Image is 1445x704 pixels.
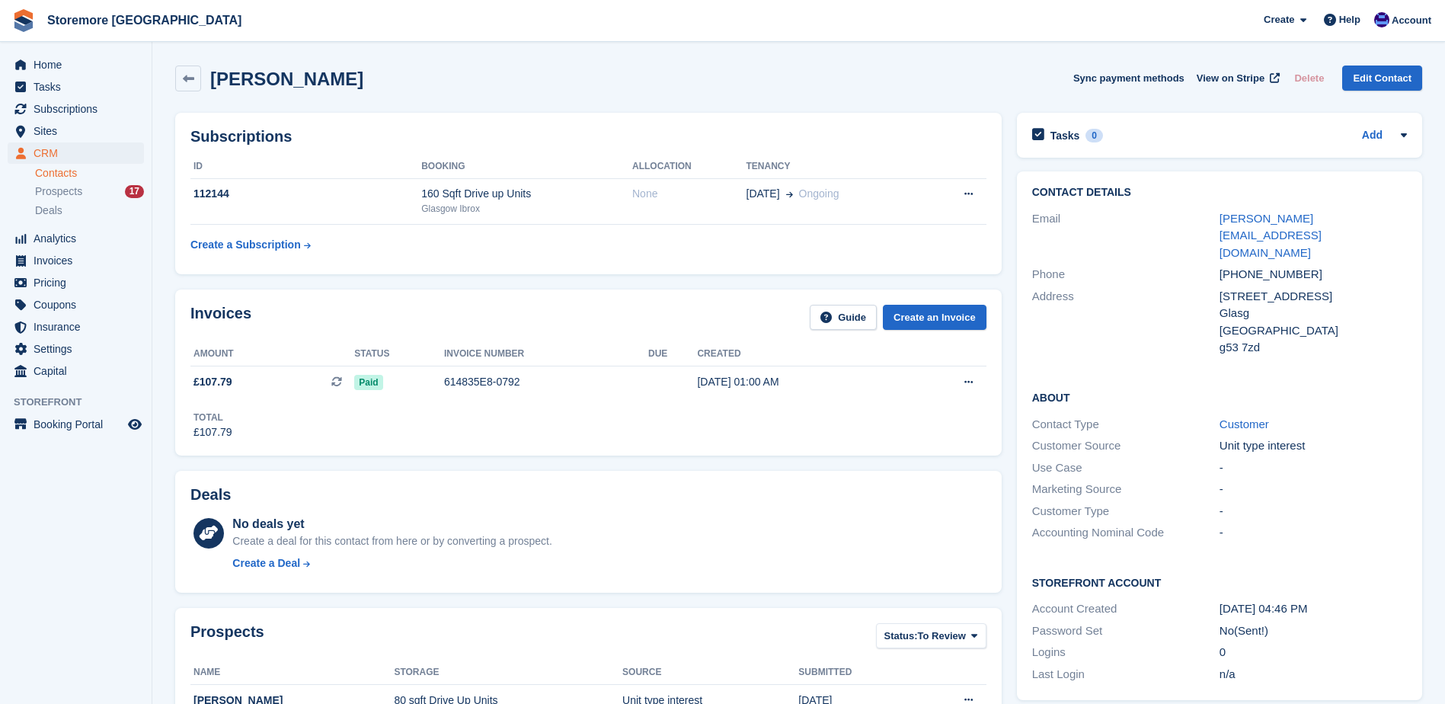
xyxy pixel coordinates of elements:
a: menu [8,250,144,271]
h2: Storefront Account [1032,574,1407,590]
a: menu [8,272,144,293]
span: [DATE] [746,186,780,202]
div: Glasg [1220,305,1407,322]
div: Unit type interest [1220,437,1407,455]
a: menu [8,228,144,249]
th: Due [648,342,697,366]
div: Use Case [1032,459,1220,477]
a: Create a Deal [232,555,551,571]
a: menu [8,120,144,142]
th: Storage [394,661,622,685]
span: CRM [34,142,125,164]
div: - [1220,459,1407,477]
div: [GEOGRAPHIC_DATA] [1220,322,1407,340]
div: 17 [125,185,144,198]
img: stora-icon-8386f47178a22dfd0bd8f6a31ec36ba5ce8667c1dd55bd0f319d3a0aa187defe.svg [12,9,35,32]
th: Created [697,342,905,366]
th: Allocation [632,155,746,179]
h2: Invoices [190,305,251,330]
a: Customer [1220,418,1269,430]
div: n/a [1220,666,1407,683]
div: Last Login [1032,666,1220,683]
div: - [1220,481,1407,498]
div: Create a Deal [232,555,300,571]
a: menu [8,98,144,120]
span: (Sent!) [1234,624,1268,637]
a: menu [8,76,144,98]
div: Create a deal for this contact from here or by converting a prospect. [232,533,551,549]
div: - [1220,503,1407,520]
div: 112144 [190,186,421,202]
button: Sync payment methods [1073,66,1184,91]
button: Status: To Review [876,623,986,648]
span: Invoices [34,250,125,271]
a: Create a Subscription [190,231,311,259]
div: Password Set [1032,622,1220,640]
a: Deals [35,203,144,219]
div: No [1220,622,1407,640]
span: £107.79 [193,374,232,390]
h2: Deals [190,486,231,504]
h2: [PERSON_NAME] [210,69,363,89]
th: Submitted [798,661,916,685]
div: Customer Type [1032,503,1220,520]
span: Sites [34,120,125,142]
span: View on Stripe [1197,71,1264,86]
a: Contacts [35,166,144,181]
a: Storemore [GEOGRAPHIC_DATA] [41,8,248,33]
a: Prospects 17 [35,184,144,200]
div: [DATE] 01:00 AM [697,374,905,390]
th: Amount [190,342,354,366]
span: Subscriptions [34,98,125,120]
div: Marketing Source [1032,481,1220,498]
button: Delete [1288,66,1330,91]
th: Status [354,342,444,366]
span: Capital [34,360,125,382]
a: Edit Contact [1342,66,1422,91]
h2: Contact Details [1032,187,1407,199]
a: menu [8,316,144,338]
a: [PERSON_NAME][EMAIL_ADDRESS][DOMAIN_NAME] [1220,212,1322,259]
span: Help [1339,12,1360,27]
th: Name [190,661,394,685]
span: Paid [354,375,382,390]
span: Create [1264,12,1294,27]
span: Analytics [34,228,125,249]
a: menu [8,54,144,75]
div: Email [1032,210,1220,262]
div: 160 Sqft Drive up Units [421,186,632,202]
span: Prospects [35,184,82,199]
span: Booking Portal [34,414,125,435]
div: Contact Type [1032,416,1220,434]
th: Source [622,661,798,685]
a: menu [8,360,144,382]
span: To Review [918,629,966,644]
a: View on Stripe [1191,66,1283,91]
span: Account [1392,13,1431,28]
div: [DATE] 04:46 PM [1220,600,1407,618]
div: 614835E8-0792 [444,374,648,390]
div: Total [193,411,232,424]
div: 0 [1085,129,1103,142]
a: menu [8,294,144,315]
div: £107.79 [193,424,232,440]
div: None [632,186,746,202]
h2: About [1032,389,1407,405]
a: menu [8,338,144,360]
span: Ongoing [799,187,839,200]
th: ID [190,155,421,179]
div: g53 7zd [1220,339,1407,357]
span: Settings [34,338,125,360]
th: Tenancy [746,155,926,179]
h2: Subscriptions [190,128,986,146]
th: Booking [421,155,632,179]
h2: Prospects [190,623,264,651]
div: [PHONE_NUMBER] [1220,266,1407,283]
span: Status: [884,629,918,644]
div: Create a Subscription [190,237,301,253]
a: Preview store [126,415,144,434]
img: Angela [1374,12,1389,27]
div: Glasgow Ibrox [421,202,632,216]
div: Phone [1032,266,1220,283]
div: No deals yet [232,515,551,533]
